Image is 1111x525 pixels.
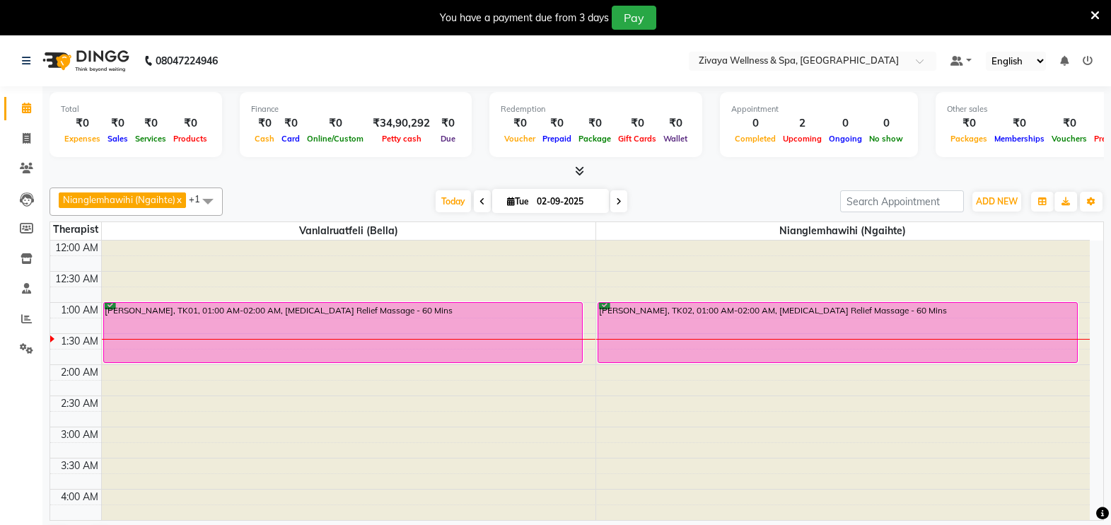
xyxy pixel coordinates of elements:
[63,194,175,205] span: Nianglemhawihi (Ngaihte)
[104,134,132,144] span: Sales
[251,134,278,144] span: Cash
[440,11,609,25] div: You have a payment due from 3 days
[102,222,595,240] span: Vanlalruatfeli (Bella)
[436,115,460,132] div: ₹0
[156,41,218,81] b: 08047224946
[539,134,575,144] span: Prepaid
[731,134,779,144] span: Completed
[251,115,278,132] div: ₹0
[436,190,471,212] span: Today
[501,103,691,115] div: Redemption
[660,115,691,132] div: ₹0
[170,115,211,132] div: ₹0
[58,427,101,442] div: 3:00 AM
[58,458,101,473] div: 3:30 AM
[58,303,101,318] div: 1:00 AM
[615,134,660,144] span: Gift Cards
[61,103,211,115] div: Total
[189,193,211,204] span: +1
[840,190,964,212] input: Search Appointment
[170,134,211,144] span: Products
[303,115,367,132] div: ₹0
[825,115,866,132] div: 0
[251,103,460,115] div: Finance
[175,194,182,205] a: x
[660,134,691,144] span: Wallet
[504,196,533,207] span: Tue
[104,303,583,362] div: [PERSON_NAME], TK01, 01:00 AM-02:00 AM, [MEDICAL_DATA] Relief Massage - 60 Mins
[132,134,170,144] span: Services
[501,134,539,144] span: Voucher
[61,134,104,144] span: Expenses
[58,334,101,349] div: 1:30 AM
[947,115,991,132] div: ₹0
[58,365,101,380] div: 2:00 AM
[61,115,104,132] div: ₹0
[104,115,132,132] div: ₹0
[132,115,170,132] div: ₹0
[976,196,1018,207] span: ADD NEW
[36,41,133,81] img: logo
[615,115,660,132] div: ₹0
[367,115,436,132] div: ₹34,90,292
[437,134,459,144] span: Due
[378,134,425,144] span: Petty cash
[825,134,866,144] span: Ongoing
[866,115,907,132] div: 0
[50,222,101,237] div: Therapist
[598,303,1077,362] div: [PERSON_NAME], TK02, 01:00 AM-02:00 AM, [MEDICAL_DATA] Relief Massage - 60 Mins
[52,241,101,255] div: 12:00 AM
[58,490,101,504] div: 4:00 AM
[731,103,907,115] div: Appointment
[779,134,825,144] span: Upcoming
[1048,134,1090,144] span: Vouchers
[278,134,303,144] span: Card
[1048,115,1090,132] div: ₹0
[58,396,101,411] div: 2:30 AM
[731,115,779,132] div: 0
[303,134,367,144] span: Online/Custom
[947,134,991,144] span: Packages
[596,222,1090,240] span: Nianglemhawihi (Ngaihte)
[501,115,539,132] div: ₹0
[991,134,1048,144] span: Memberships
[533,191,603,212] input: 2025-09-02
[539,115,575,132] div: ₹0
[866,134,907,144] span: No show
[779,115,825,132] div: 2
[278,115,303,132] div: ₹0
[991,115,1048,132] div: ₹0
[575,134,615,144] span: Package
[612,6,656,30] button: Pay
[575,115,615,132] div: ₹0
[52,272,101,287] div: 12:30 AM
[972,192,1021,212] button: ADD NEW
